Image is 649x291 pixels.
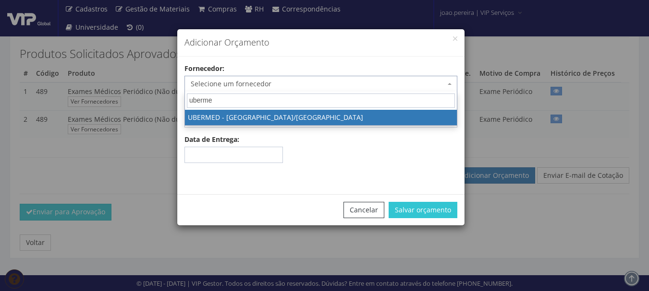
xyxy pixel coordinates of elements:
button: Cancelar [343,202,384,218]
h4: Adicionar Orçamento [184,36,457,49]
span: Selecione um fornecedor [191,79,445,89]
li: UBERMED - [GEOGRAPHIC_DATA]/[GEOGRAPHIC_DATA] [185,110,457,125]
label: Data de Entrega: [184,135,239,144]
label: Fornecedor: [184,64,224,73]
button: Salvar orçamento [389,202,457,218]
span: Selecione um fornecedor [184,76,457,92]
